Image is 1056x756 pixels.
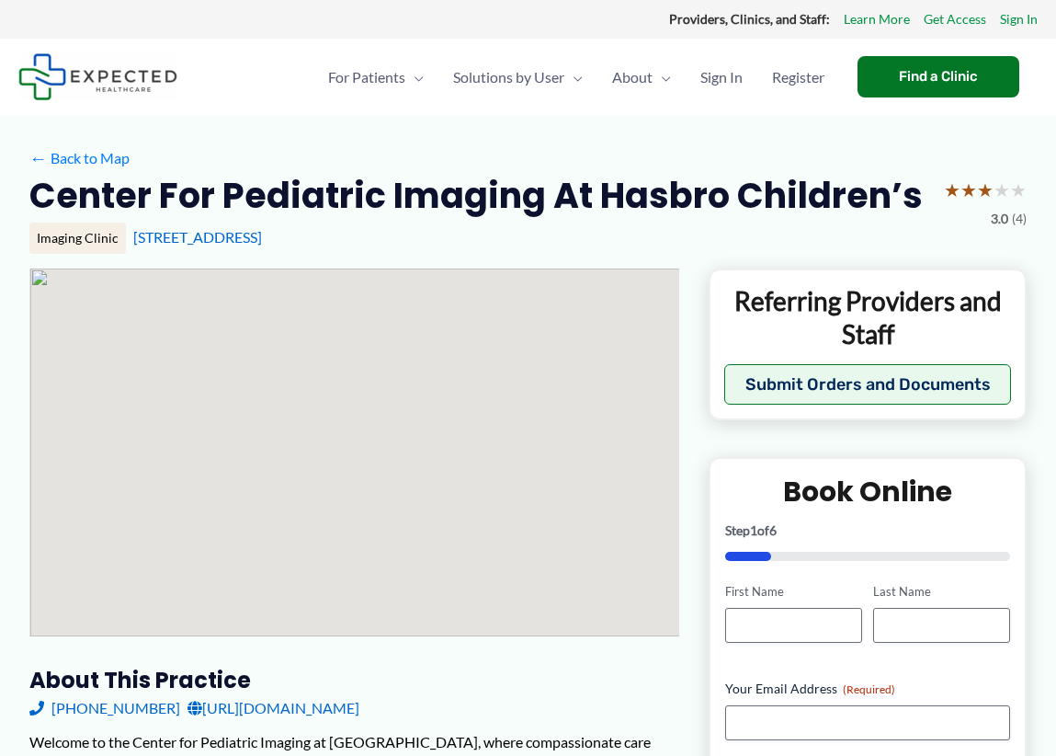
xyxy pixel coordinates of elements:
[29,223,126,254] div: Imaging Clinic
[724,364,1011,405] button: Submit Orders and Documents
[405,45,424,109] span: Menu Toggle
[977,173,994,207] span: ★
[725,680,1010,698] label: Your Email Address
[944,173,960,207] span: ★
[653,45,671,109] span: Menu Toggle
[772,45,824,109] span: Register
[18,53,177,100] img: Expected Healthcare Logo - side, dark font, small
[857,56,1019,97] a: Find a Clinic
[328,45,405,109] span: For Patients
[725,524,1010,537] p: Step of
[1012,207,1027,231] span: (4)
[29,149,47,166] span: ←
[991,207,1008,231] span: 3.0
[686,45,757,109] a: Sign In
[133,228,262,246] a: [STREET_ADDRESS]
[597,45,686,109] a: AboutMenu Toggle
[438,45,597,109] a: Solutions by UserMenu Toggle
[724,284,1011,351] p: Referring Providers and Staff
[725,474,1010,510] h2: Book Online
[750,522,757,538] span: 1
[187,694,359,722] a: [URL][DOMAIN_NAME]
[960,173,977,207] span: ★
[700,45,743,109] span: Sign In
[612,45,653,109] span: About
[1010,173,1027,207] span: ★
[669,11,830,27] strong: Providers, Clinics, and Staff:
[453,45,564,109] span: Solutions by User
[994,173,1010,207] span: ★
[313,45,839,109] nav: Primary Site Navigation
[924,7,986,31] a: Get Access
[725,583,862,601] label: First Name
[29,173,923,218] h2: Center for Pediatric Imaging at Hasbro Children’s
[313,45,438,109] a: For PatientsMenu Toggle
[844,7,910,31] a: Learn More
[873,583,1010,601] label: Last Name
[843,682,895,696] span: (Required)
[29,694,180,722] a: [PHONE_NUMBER]
[29,144,130,172] a: ←Back to Map
[1000,7,1038,31] a: Sign In
[769,522,777,538] span: 6
[29,666,679,694] h3: About this practice
[757,45,839,109] a: Register
[564,45,583,109] span: Menu Toggle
